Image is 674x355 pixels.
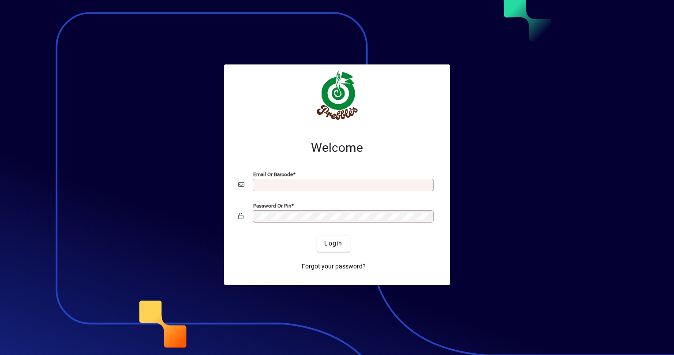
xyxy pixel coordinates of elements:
[253,171,293,177] mat-label: Email or Barcode
[317,236,349,252] button: Login
[238,140,436,155] h2: Welcome
[302,262,366,271] span: Forgot your password?
[253,202,291,208] mat-label: Password or Pin
[324,239,342,248] span: Login
[298,259,369,275] a: Forgot your password?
